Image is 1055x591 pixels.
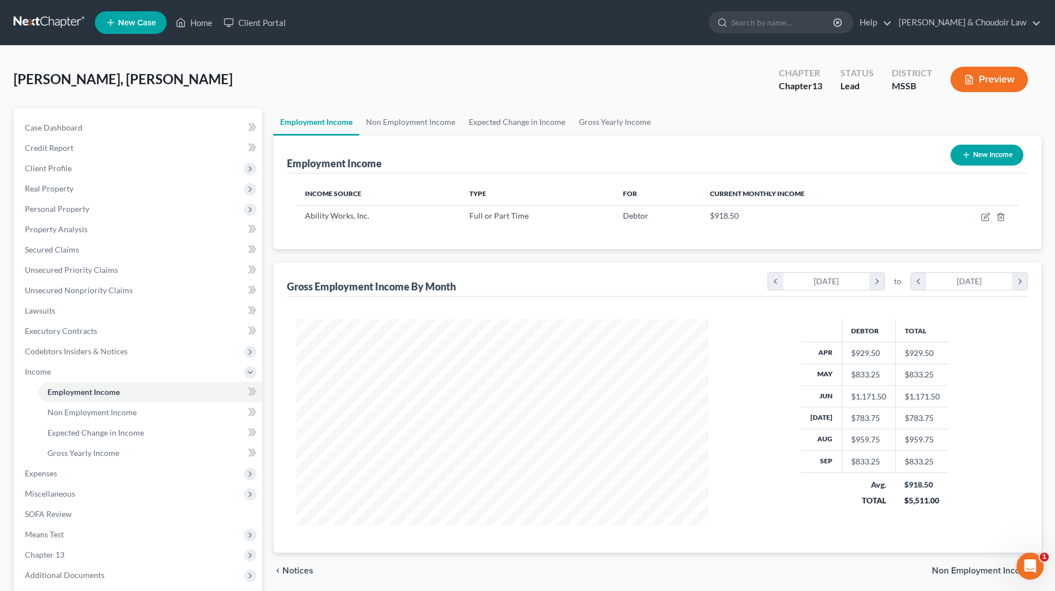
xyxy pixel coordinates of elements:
span: For [623,189,637,198]
span: Non Employment Income [932,566,1032,575]
span: Credit Report [25,143,73,153]
a: Unsecured Priority Claims [16,260,262,280]
button: Non Employment Income chevron_right [932,566,1041,575]
span: Expected Change in Income [47,428,144,437]
div: $833.25 [851,369,886,380]
td: $959.75 [895,429,949,450]
span: Expenses [25,468,57,478]
div: $1,171.50 [851,391,886,402]
span: 1 [1040,553,1049,562]
span: Income [25,367,51,376]
a: Gross Yearly Income [38,443,262,463]
span: Type [469,189,486,198]
span: Case Dashboard [25,123,82,132]
th: Aug [801,429,842,450]
div: $5,511.00 [904,495,940,506]
span: Lawsuits [25,306,55,315]
span: Current Monthly Income [710,189,805,198]
a: Executory Contracts [16,321,262,341]
a: Non Employment Income [38,402,262,423]
a: Lawsuits [16,301,262,321]
iframe: Intercom live chat [1017,553,1044,580]
a: Non Employment Income [359,108,462,136]
i: chevron_left [768,273,783,290]
span: New Case [118,19,156,27]
span: Ability Works, Inc. [305,211,369,220]
div: $959.75 [851,434,886,445]
a: SOFA Review [16,504,262,524]
span: Notices [282,566,313,575]
span: Income Source [305,189,361,198]
td: $929.50 [895,342,949,364]
input: Search by name... [731,12,835,33]
div: Lead [840,80,874,93]
span: to [894,276,901,287]
a: Help [854,12,892,33]
a: Unsecured Nonpriority Claims [16,280,262,301]
a: Home [170,12,218,33]
span: Executory Contracts [25,326,97,336]
div: $929.50 [851,347,886,359]
button: New Income [951,145,1023,166]
th: Debtor [842,319,895,342]
a: [PERSON_NAME] & Choudoir Law [893,12,1041,33]
span: Unsecured Nonpriority Claims [25,285,133,295]
td: $1,171.50 [895,385,949,407]
span: $918.50 [710,211,739,220]
span: Non Employment Income [47,407,137,417]
th: May [801,364,842,385]
div: Chapter [779,67,822,80]
div: TOTAL [851,495,886,506]
span: Miscellaneous [25,489,75,498]
div: $918.50 [904,479,940,490]
a: Property Analysis [16,219,262,240]
div: [DATE] [926,273,1013,290]
a: Expected Change in Income [38,423,262,443]
span: 13 [812,80,822,91]
button: chevron_left Notices [273,566,313,575]
div: Status [840,67,874,80]
span: SOFA Review [25,509,72,519]
th: Jun [801,385,842,407]
i: chevron_left [911,273,926,290]
span: Means Test [25,529,64,539]
a: Employment Income [38,382,262,402]
span: Full or Part Time [469,211,529,220]
div: [DATE] [783,273,870,290]
a: Gross Yearly Income [572,108,657,136]
td: $783.75 [895,407,949,429]
div: $833.25 [851,456,886,467]
i: chevron_left [273,566,282,575]
span: Chapter 13 [25,550,64,559]
span: Client Profile [25,163,72,173]
td: $833.25 [895,451,949,472]
i: chevron_right [869,273,884,290]
span: Employment Income [47,387,120,397]
div: Chapter [779,80,822,93]
th: Total [895,319,949,342]
span: Debtor [623,211,648,220]
span: Gross Yearly Income [47,448,119,458]
div: Avg. [851,479,886,490]
span: [PERSON_NAME], [PERSON_NAME] [14,71,233,87]
td: $833.25 [895,364,949,385]
span: Unsecured Priority Claims [25,265,118,275]
a: Secured Claims [16,240,262,260]
div: Gross Employment Income By Month [287,280,456,293]
button: Preview [951,67,1028,92]
span: Personal Property [25,204,89,214]
div: Employment Income [287,157,382,170]
a: Employment Income [273,108,359,136]
i: chevron_right [1012,273,1027,290]
th: Apr [801,342,842,364]
a: Credit Report [16,138,262,158]
a: Client Portal [218,12,291,33]
span: Real Property [25,184,73,193]
div: District [892,67,932,80]
a: Expected Change in Income [462,108,572,136]
th: Sep [801,451,842,472]
div: $783.75 [851,412,886,424]
th: [DATE] [801,407,842,429]
span: Additional Documents [25,570,104,580]
span: Property Analysis [25,224,88,234]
